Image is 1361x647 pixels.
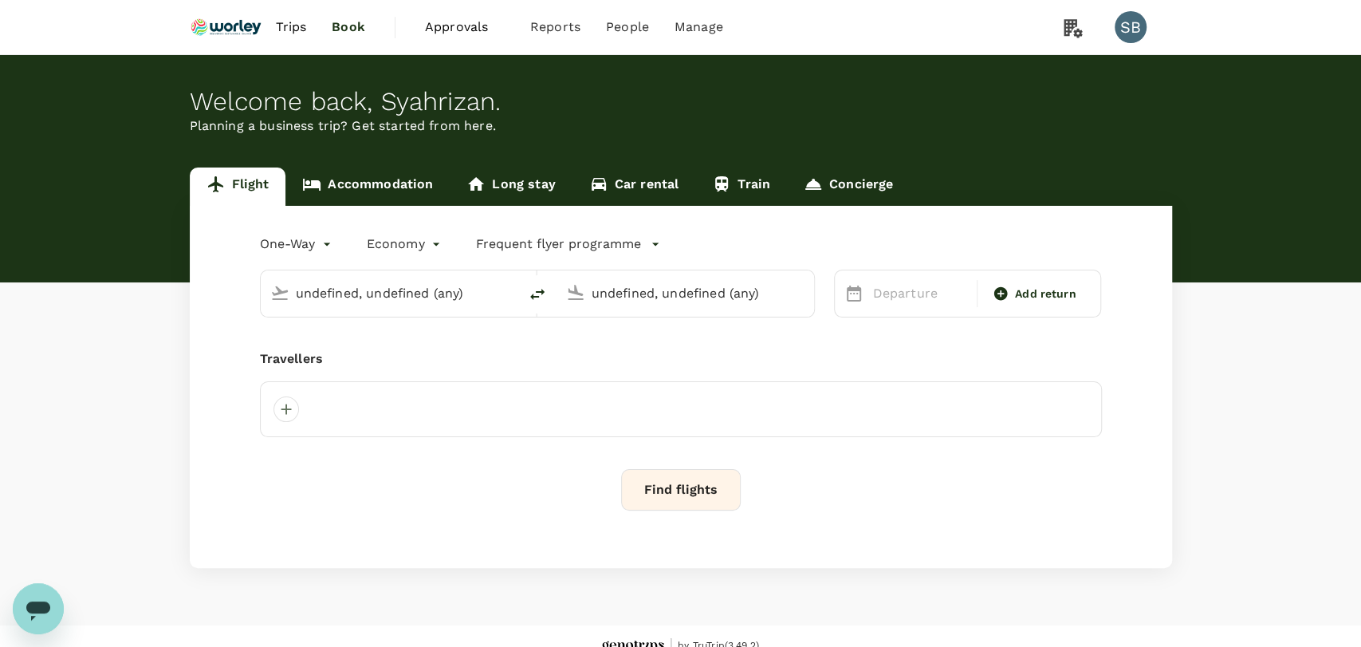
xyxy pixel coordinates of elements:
iframe: Button to launch messaging window [13,583,64,634]
button: Open [507,291,510,294]
button: Open [803,291,806,294]
div: One-Way [260,231,335,257]
span: People [606,18,649,37]
div: SB [1115,11,1147,43]
button: Frequent flyer programme [476,235,660,254]
a: Flight [190,168,286,206]
p: Planning a business trip? Get started from here. [190,116,1172,136]
div: Economy [367,231,444,257]
input: Depart from [296,281,485,306]
button: Find flights [621,469,741,511]
a: Long stay [450,168,572,206]
span: Approvals [425,18,505,37]
a: Train [695,168,787,206]
a: Concierge [787,168,910,206]
button: delete [518,275,557,314]
img: Ranhill Worley Sdn Bhd [190,10,263,45]
p: Departure [873,284,967,303]
input: Going to [592,281,781,306]
span: Manage [675,18,723,37]
span: Reports [530,18,580,37]
span: Trips [275,18,306,37]
div: Welcome back , Syahrizan . [190,87,1172,116]
div: Travellers [260,349,1102,369]
span: Book [332,18,365,37]
span: Add return [1015,286,1076,302]
p: Frequent flyer programme [476,235,641,254]
a: Accommodation [285,168,450,206]
a: Car rental [572,168,696,206]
